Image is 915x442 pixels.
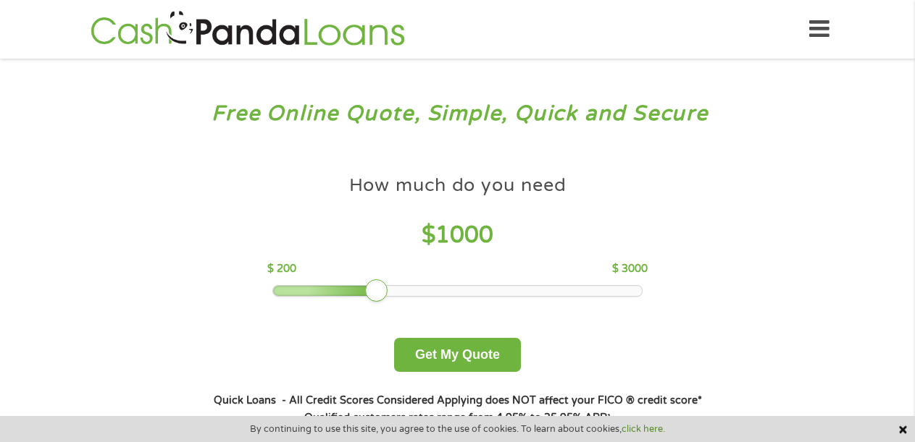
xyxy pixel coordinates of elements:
[349,174,567,197] h4: How much do you need
[267,261,296,277] p: $ 200
[267,221,648,250] h4: $
[437,394,702,407] strong: Applying does NOT affect your FICO ® credit score*
[394,338,521,372] button: Get My Quote
[612,261,648,277] p: $ 3000
[42,101,874,127] h3: Free Online Quote, Simple, Quick and Secure
[214,394,434,407] strong: Quick Loans - All Credit Scores Considered
[304,412,611,424] strong: Qualified customers rates range from 4.95% to 35.95% APR¹
[86,9,409,50] img: GetLoanNow Logo
[435,221,493,249] span: 1000
[250,424,665,434] span: By continuing to use this site, you agree to the use of cookies. To learn about cookies,
[622,423,665,435] a: click here.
